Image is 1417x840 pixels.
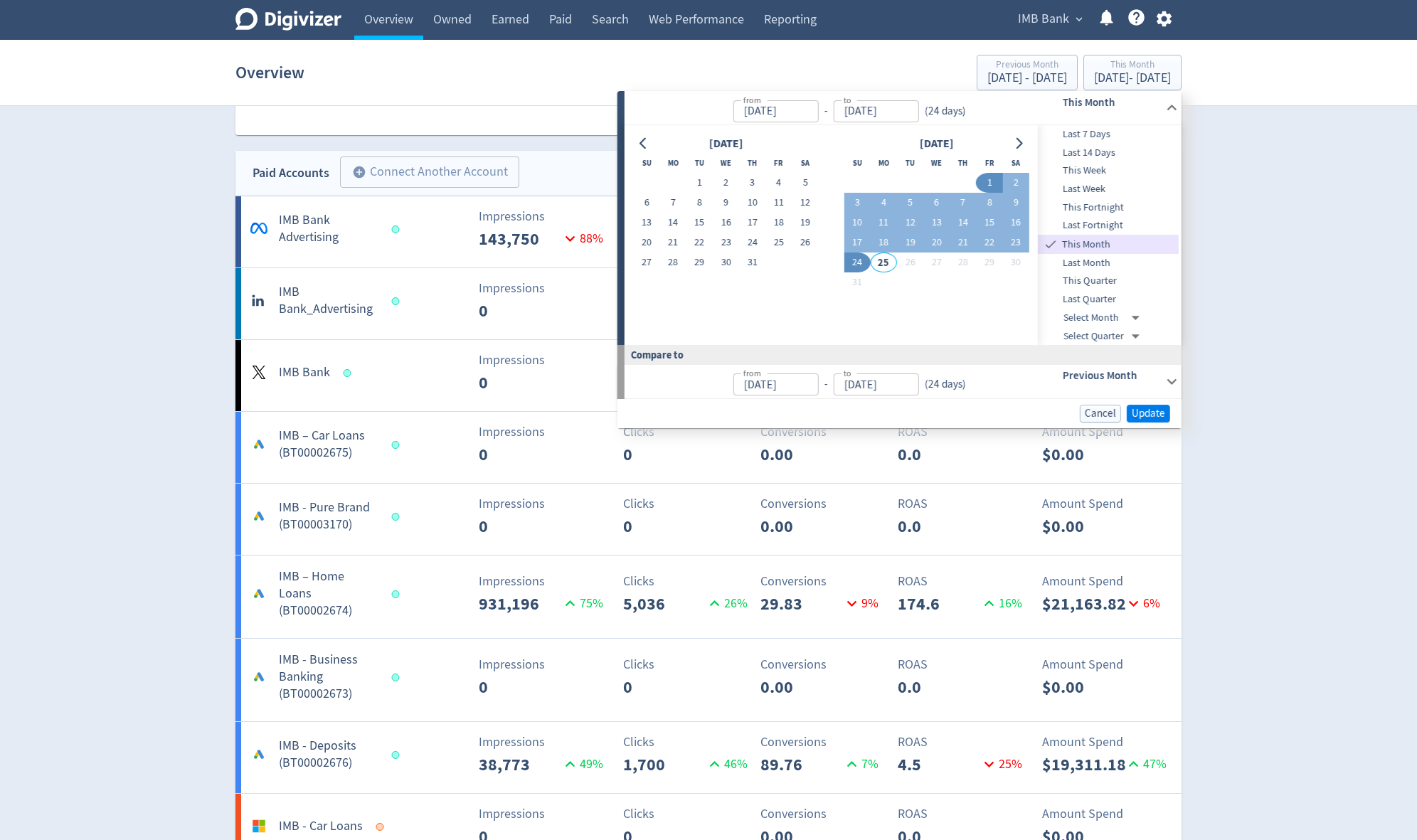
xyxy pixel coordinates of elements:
p: Clicks [623,655,752,674]
p: 0.00 [760,442,842,467]
span: This Fortnight [1038,200,1179,216]
button: 7 [660,193,686,213]
p: $0.00 [1042,674,1124,700]
th: Sunday [633,153,659,173]
a: IMB – Home Loans (BT00002674)Impressions931,19675%Clicks5,03626%Conversions29.839%ROAS174.616%Amo... [235,555,1182,638]
button: 22 [976,233,1002,252]
label: to [843,367,851,379]
h5: IMB Bank Advertising [279,212,378,246]
th: Friday [765,153,792,173]
p: 0.00 [760,674,842,700]
div: Compare to [617,345,1182,364]
th: Monday [660,153,686,173]
button: 2 [713,173,739,193]
p: 9 % [842,594,879,613]
button: Cancel [1080,405,1121,422]
th: Friday [976,153,1002,173]
button: Connect Another Account [340,156,519,188]
p: 46 % [705,755,748,774]
span: This Week [1038,163,1179,179]
button: 2 [1002,173,1029,193]
h1: Overview [235,50,304,95]
p: 0 [623,674,705,700]
p: 0.0 [898,514,980,539]
svg: linkedin [250,290,267,307]
p: 174.6 [898,591,980,617]
div: [DATE] [915,134,957,154]
button: 13 [633,213,659,233]
a: Connect Another Account [329,159,519,188]
button: 28 [660,252,686,272]
div: [DATE] - [DATE] [987,72,1067,85]
button: 11 [765,193,792,213]
button: 17 [844,233,870,252]
th: Thursday [739,153,765,173]
button: 1 [976,173,1002,193]
span: Data last synced: 25 Aug 2025, 5:01am (AEST) [392,513,404,521]
p: 4.5 [898,752,980,777]
span: This Month [1059,237,1179,252]
button: 5 [897,193,923,213]
p: Clicks [623,804,752,824]
h6: Previous Month [1062,367,1159,384]
p: Impressions [479,422,607,442]
th: Saturday [1002,153,1029,173]
span: Data last synced: 24 Aug 2025, 1:01pm (AEST) [392,297,404,305]
th: Wednesday [923,153,950,173]
button: 8 [686,193,713,213]
p: Amount Spend [1042,804,1171,824]
div: [DATE] - [DATE] [1094,72,1171,85]
p: Clicks [623,494,752,514]
th: Sunday [844,153,870,173]
h5: IMB - Pure Brand (BT00003170) [279,499,378,533]
button: 18 [871,233,897,252]
p: 0 [623,514,705,539]
span: Data last synced: 25 Aug 2025, 5:01am (AEST) [392,751,404,759]
h5: IMB Bank [279,364,330,381]
button: This Month[DATE]- [DATE] [1083,55,1182,90]
div: [DATE] [704,134,747,154]
p: Conversions [760,422,889,442]
span: Last Quarter [1038,292,1179,307]
button: Go to previous month [633,134,654,154]
p: 38,773 [479,752,561,777]
th: Tuesday [897,153,923,173]
button: 24 [739,233,765,252]
button: 15 [976,213,1002,233]
button: 18 [765,213,792,233]
button: 23 [713,233,739,252]
p: Impressions [479,494,607,514]
p: 143,750 [479,226,561,252]
button: 22 [686,233,713,252]
span: IMB Bank [1018,8,1069,31]
p: 0 [479,442,561,467]
span: Last Fortnight [1038,218,1179,233]
button: 25 [871,252,897,272]
div: Last Fortnight [1038,216,1179,235]
div: ( 24 days ) [918,103,971,119]
button: 12 [792,193,818,213]
button: 21 [660,233,686,252]
button: 29 [976,252,1002,272]
span: expand_more [1073,13,1086,26]
p: 89.76 [760,752,842,777]
p: $19,311.18 [1042,752,1124,777]
h5: IMB - Business Banking (BT00002673) [279,652,378,703]
button: 17 [739,213,765,233]
p: Impressions [479,655,607,674]
span: Data last synced: 24 Aug 2025, 2:01pm (AEST) [392,674,404,681]
div: Select Month [1063,309,1145,327]
p: 7 % [842,755,879,774]
button: 3 [844,193,870,213]
p: Impressions [479,279,607,298]
button: 4 [765,173,792,193]
button: 19 [792,213,818,233]
span: Update [1132,408,1165,419]
button: 20 [923,233,950,252]
button: 9 [713,193,739,213]
div: Last 7 Days [1038,125,1179,144]
p: 47 % [1124,755,1167,774]
button: 31 [739,252,765,272]
a: IMB Bank_AdvertisingImpressions0Clicks0Conversions0.00ROAS0.0Amount Spend$0.00 [235,268,1182,339]
button: 1 [686,173,713,193]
